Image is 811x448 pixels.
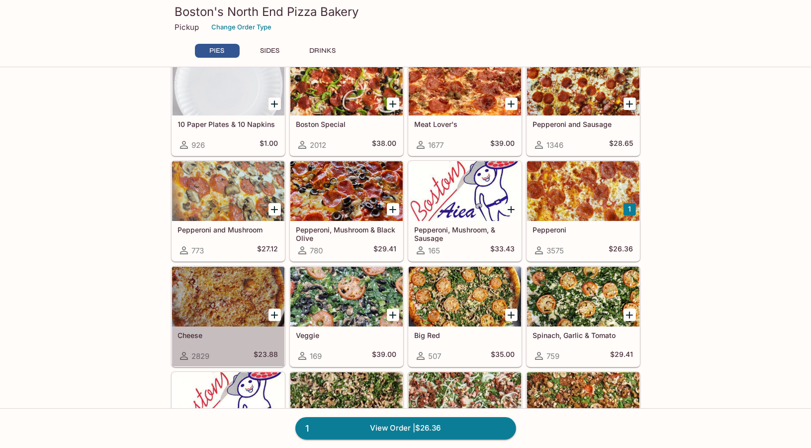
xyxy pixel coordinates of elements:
div: Pepperoni and Mushroom [172,161,284,221]
a: Pepperoni and Mushroom773$27.12 [172,161,285,261]
a: 1View Order |$26.36 [295,417,516,439]
span: 1346 [547,140,564,150]
button: Add Veggie [387,309,399,321]
div: Spinach & Garlic [172,372,284,432]
div: 10 Paper Plates & 10 Napkins [172,56,284,115]
button: Add Pepperoni, Mushroom & Black Olive [387,203,399,216]
button: Add Big Red [505,309,518,321]
button: Add Pepperoni, Mushroom, & Sausage [505,203,518,216]
button: Add Pepperoni [624,203,636,216]
h5: $29.41 [374,244,397,256]
span: 169 [310,351,322,361]
h3: Boston's North End Pizza Bakery [175,4,636,19]
span: 926 [192,140,205,150]
a: Boston Special2012$38.00 [290,55,403,156]
span: 165 [429,246,441,255]
h5: $39.00 [491,139,515,151]
h5: $23.88 [254,350,278,362]
button: PIES [195,44,240,58]
span: 1677 [429,140,444,150]
button: DRINKS [300,44,345,58]
h5: Cheese [178,331,278,339]
a: Pepperoni and Sausage1346$28.65 [527,55,640,156]
h5: $27.12 [258,244,278,256]
h5: Pepperoni [533,225,633,234]
span: 2829 [192,351,210,361]
div: Meat Lover's [409,56,521,115]
div: Big Red [409,267,521,327]
a: Meat Lover's1677$39.00 [408,55,522,156]
div: Spicy Jenny [527,372,639,432]
h5: $33.43 [491,244,515,256]
button: Add Pepperoni and Sausage [624,98,636,110]
h5: $29.41 [611,350,633,362]
h5: Boston Special [296,120,397,128]
h5: 10 Paper Plates & 10 Napkins [178,120,278,128]
h5: $38.00 [372,139,397,151]
span: 780 [310,246,323,255]
a: Pepperoni3575$26.36 [527,161,640,261]
div: Veggie [290,267,403,327]
h5: Meat Lover's [415,120,515,128]
a: Cheese2829$23.88 [172,266,285,367]
button: Add Spinach, Garlic & Tomato [624,309,636,321]
a: Pepperoni, Mushroom, & Sausage165$33.43 [408,161,522,261]
h5: Big Red [415,331,515,339]
button: Add Meat Lover's [505,98,518,110]
button: Add Pepperoni and Mushroom [269,203,281,216]
a: Veggie169$39.00 [290,266,403,367]
button: SIDES [248,44,292,58]
a: Spinach, Garlic & Tomato759$29.41 [527,266,640,367]
h5: $39.00 [372,350,397,362]
div: Pepperoni and Sausage [527,56,639,115]
span: 773 [192,246,204,255]
h5: $28.65 [610,139,633,151]
button: Add Boston Special [387,98,399,110]
h5: Pepperoni, Mushroom & Black Olive [296,225,397,242]
button: Change Order Type [207,19,276,35]
h5: Pepperoni and Mushroom [178,225,278,234]
h5: $1.00 [260,139,278,151]
div: Spinach, Garlic & Tomato [527,267,639,327]
h5: $26.36 [609,244,633,256]
a: Pepperoni, Mushroom & Black Olive780$29.41 [290,161,403,261]
div: Pepperoni, Mushroom, & Sausage [409,161,521,221]
span: 507 [429,351,442,361]
h5: $35.00 [491,350,515,362]
div: Pepperoni [527,161,639,221]
h5: Pepperoni and Sausage [533,120,633,128]
div: Carbonara Pizza [409,372,521,432]
a: 10 Paper Plates & 10 Napkins926$1.00 [172,55,285,156]
div: Pepperoni, Mushroom & Black Olive [290,161,403,221]
span: 759 [547,351,560,361]
button: Add Cheese [269,309,281,321]
button: Add 10 Paper Plates & 10 Napkins [269,98,281,110]
div: Spinach, Garlic, & Mushroom [290,372,403,432]
h5: Spinach, Garlic & Tomato [533,331,633,339]
span: 1 [300,422,315,436]
span: 2012 [310,140,327,150]
div: Cheese [172,267,284,327]
p: Pickup [175,22,199,32]
div: Boston Special [290,56,403,115]
span: 3575 [547,246,564,255]
a: Big Red507$35.00 [408,266,522,367]
h5: Veggie [296,331,397,339]
h5: Pepperoni, Mushroom, & Sausage [415,225,515,242]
